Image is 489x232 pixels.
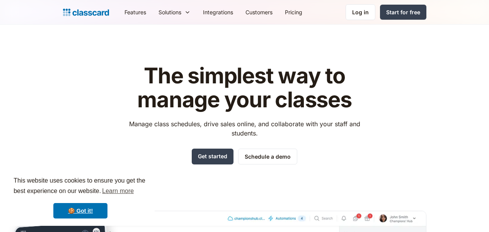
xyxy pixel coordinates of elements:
a: Start for free [380,5,426,20]
div: Log in [352,8,369,16]
a: dismiss cookie message [53,203,107,218]
a: Pricing [279,3,308,21]
div: Solutions [158,8,181,16]
p: Manage class schedules, drive sales online, and collaborate with your staff and students. [122,119,367,138]
a: Log in [346,4,375,20]
a: Get started [192,149,233,164]
a: Features [118,3,152,21]
span: This website uses cookies to ensure you get the best experience on our website. [14,176,147,197]
div: Start for free [386,8,420,16]
a: home [63,7,109,18]
h1: The simplest way to manage your classes [122,64,367,112]
a: Schedule a demo [238,149,297,164]
a: learn more about cookies [101,185,135,197]
div: cookieconsent [6,169,155,226]
div: Solutions [152,3,197,21]
a: Integrations [197,3,239,21]
a: Customers [239,3,279,21]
